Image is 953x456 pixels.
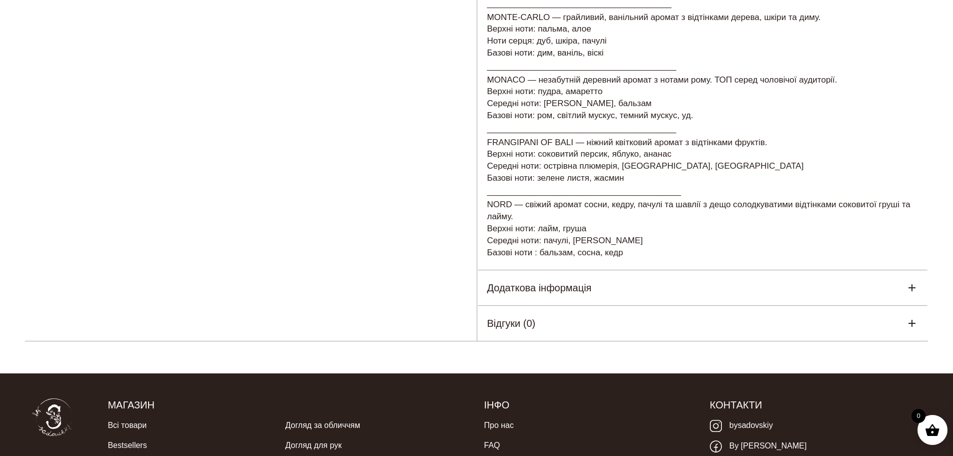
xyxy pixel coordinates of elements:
h5: Додаткова інформація [487,280,592,295]
p: ________________________________________ [487,61,918,73]
h5: Магазин [108,398,469,411]
a: Догляд за обличчям [285,415,360,435]
p: FRANGIPANI OF BALI — ніжний квітковий аромат з відтінками фруктів. Верхні ноти: соковитий персик,... [487,137,918,184]
h5: Відгуки (0) [487,316,536,331]
p: _________________________________________ [487,186,918,198]
span: 0 [911,409,925,423]
h5: Контакти [710,398,920,411]
a: Догляд для рук [285,435,342,455]
p: NORD — свіжий аромат сосни, кедру, пачулі та шавлії з дещо солодкуватими відтінками соковитої гру... [487,199,918,258]
h5: Інфо [484,398,694,411]
p: MONTE-CARLO — грайливий, ванільний аромат з відтінками дерева, шкіри та диму. Верхні ноти: пальма... [487,12,918,59]
p: ________________________________________ [487,123,918,135]
a: FAQ [484,435,500,455]
a: bysadovskiy [710,415,773,436]
a: Bestsellers [108,435,147,455]
a: Всі товари [108,415,147,435]
a: Про нас [484,415,513,435]
p: MONACO — незабутній деревний аромат з нотами рому. ТОП серед чоловічої аудиторії. Верхні ноти: пу... [487,74,918,122]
